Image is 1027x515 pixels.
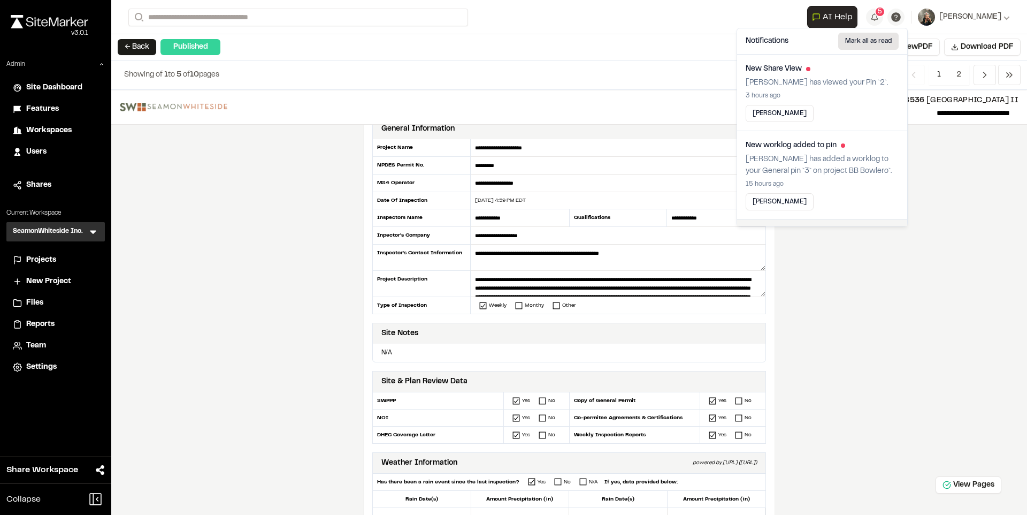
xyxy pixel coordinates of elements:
h4: New Share View [746,63,802,75]
div: Weekly Inspection Reports [569,427,700,443]
a: Team [13,340,98,352]
span: Share Workspace [6,464,78,476]
p: N/A [377,348,761,358]
div: No [745,397,752,405]
span: Features [26,103,59,115]
span: Site Dashboard [26,82,82,94]
p: 15 hours ago [746,179,899,189]
div: Oh geez...please don't... [11,28,88,38]
span: Workspaces [26,125,72,137]
div: Other [562,301,576,309]
img: rebrand.png [11,15,88,28]
div: No [548,431,555,439]
div: If yes, data provided below: [598,478,678,486]
div: DHEC Coverage Letter [373,427,504,443]
div: Project Name [372,139,471,157]
button: 5 [866,9,883,26]
div: Site Notes [381,328,418,339]
a: Features [13,103,98,115]
a: New Share View[PERSON_NAME] has viewed your Pin `2`.3 hours ago[PERSON_NAME] [737,55,907,131]
div: Rain Date(s) [373,491,471,508]
a: New worklog added to pin[PERSON_NAME] has added a worklog to your General pin `3` on project BB B... [737,219,907,308]
div: Monthy [525,301,544,309]
div: Weekly [489,301,507,309]
a: Site Dashboard [13,82,98,94]
span: 5 [177,72,181,78]
div: NOI [373,410,504,427]
img: file [120,103,227,111]
div: No [548,397,555,405]
span: Settings [26,361,57,373]
span: New Project [26,276,71,287]
span: Collapse [6,493,41,506]
a: Workspaces [13,125,98,137]
div: Inspector's Contact Information [372,245,471,271]
button: View Pages [936,476,1001,494]
span: Files [26,297,43,309]
span: Showing of [124,72,164,78]
div: Inspectors Name [372,209,471,227]
a: Files [13,297,98,309]
div: Co-permitee Agreements & Certifications [569,410,700,427]
span: 5 [878,7,882,17]
button: Mark all as read [838,33,899,50]
h3: Notifications [746,35,788,47]
p: Admin [6,59,25,69]
h4: New worklog added to pin [746,140,837,152]
span: Reports [26,319,55,330]
button: Open AI Assistant [807,6,857,28]
div: Published [160,39,220,55]
div: SWPPP [373,392,504,410]
div: N/A [589,478,598,486]
button: ← Back [118,39,156,55]
span: 1 [164,72,168,78]
span: Download PDF [961,41,1014,53]
div: [DATE] 4:59 PM EDT [471,196,765,205]
span: Projects [26,254,56,266]
div: Copy of General Permit [569,392,700,410]
span: 8536 [905,97,924,104]
div: No [745,431,752,439]
span: Team [26,340,46,352]
span: 2 [948,65,969,85]
button: [PERSON_NAME] [918,9,1010,26]
div: Type of Inspection [372,297,471,314]
div: Date Of Inspection [372,192,471,209]
div: No [745,414,752,422]
div: Inpector's Company [372,227,471,245]
span: 10 [190,72,199,78]
a: Shares [13,179,98,191]
a: Reports [13,319,98,330]
p: to of pages [124,69,219,81]
button: [PERSON_NAME] [746,105,814,122]
span: [PERSON_NAME] [939,11,1001,23]
a: Settings [13,361,98,373]
div: powered by [URL] ([URL]) [693,459,757,467]
button: ViewPDF [894,39,940,56]
div: No [564,478,571,486]
div: Weather Information [381,457,457,469]
div: Qualifications [569,209,668,227]
p: [GEOGRAPHIC_DATA] II [236,95,1018,107]
span: 1 [929,65,949,85]
div: Has there been a rain event since the last inspection? [377,478,519,486]
span: Users [26,146,47,158]
div: Amount Precipitation (in) [471,491,570,508]
div: Yes [718,414,726,422]
button: [PERSON_NAME] [746,193,814,210]
div: Yes [522,397,530,405]
div: Yes [718,431,726,439]
span: Shares [26,179,51,191]
div: Amount Precipitation (in) [668,491,766,508]
div: Yes [538,478,546,486]
button: Download PDF [944,39,1021,56]
div: Project Description [372,271,471,297]
a: Projects [13,254,98,266]
p: [PERSON_NAME] has added a worklog to your General pin `3` on project BB Bowlero`. [746,154,899,177]
div: Rain Date(s) [569,491,668,508]
div: Open AI Assistant [807,6,862,28]
h3: SeamonWhiteside Inc. [13,226,83,237]
div: Yes [718,397,726,405]
img: User [918,9,935,26]
div: Yes [522,414,530,422]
